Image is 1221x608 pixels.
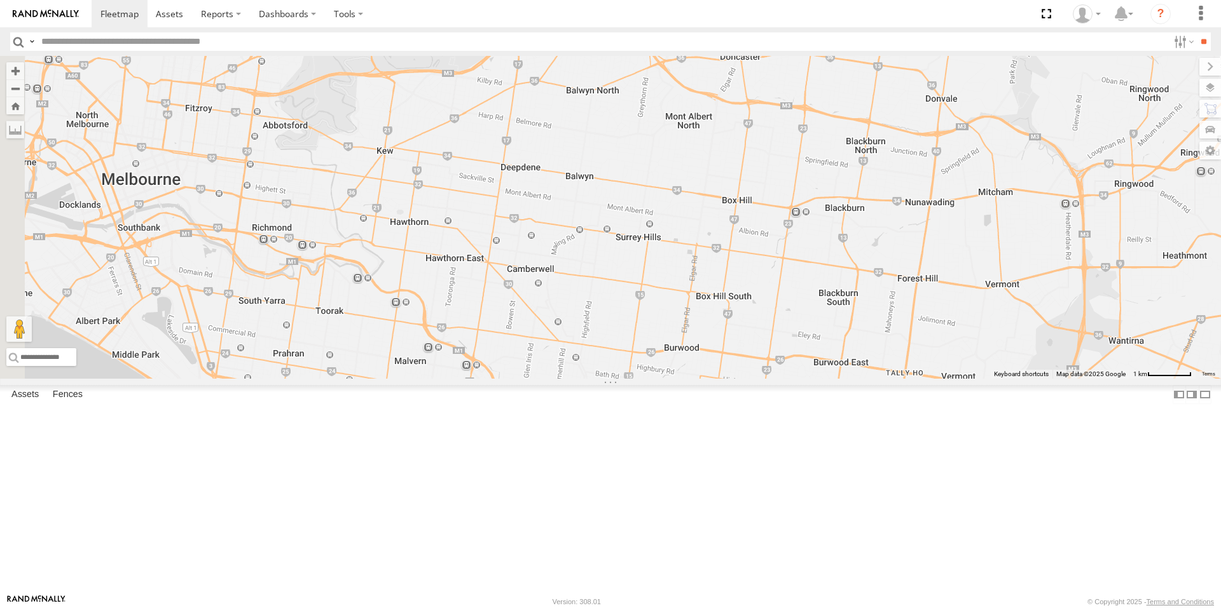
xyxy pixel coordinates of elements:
i: ? [1150,4,1171,24]
img: rand-logo.svg [13,10,79,18]
a: Terms (opens in new tab) [1202,372,1215,377]
label: Dock Summary Table to the Right [1185,385,1198,403]
label: Measure [6,121,24,138]
a: Terms and Conditions [1147,598,1214,605]
a: Visit our Website [7,595,66,608]
div: © Copyright 2025 - [1087,598,1214,605]
div: Version: 308.01 [553,598,601,605]
span: Map data ©2025 Google [1056,370,1126,377]
label: Dock Summary Table to the Left [1173,385,1185,403]
label: Fences [46,386,89,403]
label: Search Filter Options [1169,32,1196,51]
button: Zoom Home [6,97,24,114]
label: Map Settings [1199,142,1221,159]
button: Zoom out [6,79,24,97]
label: Search Query [27,32,37,51]
span: 1 km [1133,370,1147,377]
button: Drag Pegman onto the map to open Street View [6,316,32,342]
div: Tye Clark [1068,4,1105,24]
button: Keyboard shortcuts [994,370,1049,379]
button: Zoom in [6,62,24,79]
label: Assets [5,386,45,403]
button: Map Scale: 1 km per 66 pixels [1129,370,1196,379]
label: Hide Summary Table [1199,385,1211,403]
